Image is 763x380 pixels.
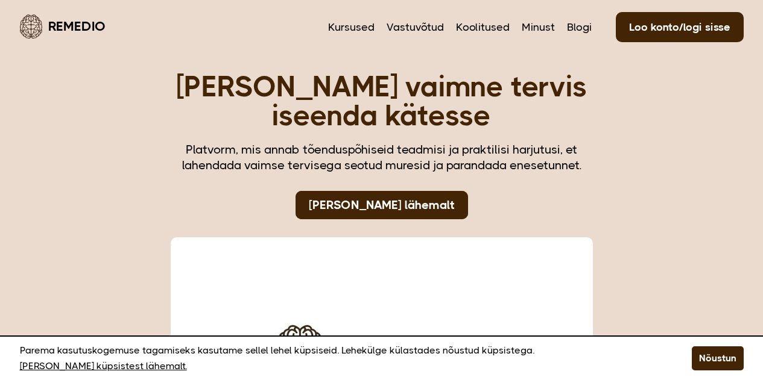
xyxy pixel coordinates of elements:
a: Minust [522,19,555,35]
h1: [PERSON_NAME] vaimne tervis iseenda kätesse [171,72,593,130]
div: Platvorm, mis annab tõenduspõhiseid teadmisi ja praktilisi harjutusi, et lahendada vaimse tervise... [171,142,593,173]
a: Remedio [20,12,106,40]
p: Parema kasutuskogemuse tagamiseks kasutame sellel lehel küpsiseid. Lehekülge külastades nõustud k... [20,343,662,374]
button: Nõustun [692,346,744,370]
img: Remedio logo [20,14,42,39]
a: Loo konto/logi sisse [616,12,744,42]
a: [PERSON_NAME] lähemalt [296,191,468,219]
a: [PERSON_NAME] küpsistest lähemalt. [20,358,187,374]
a: Vastuvõtud [387,19,444,35]
a: Blogi [567,19,592,35]
a: Kursused [328,19,375,35]
a: Koolitused [456,19,510,35]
